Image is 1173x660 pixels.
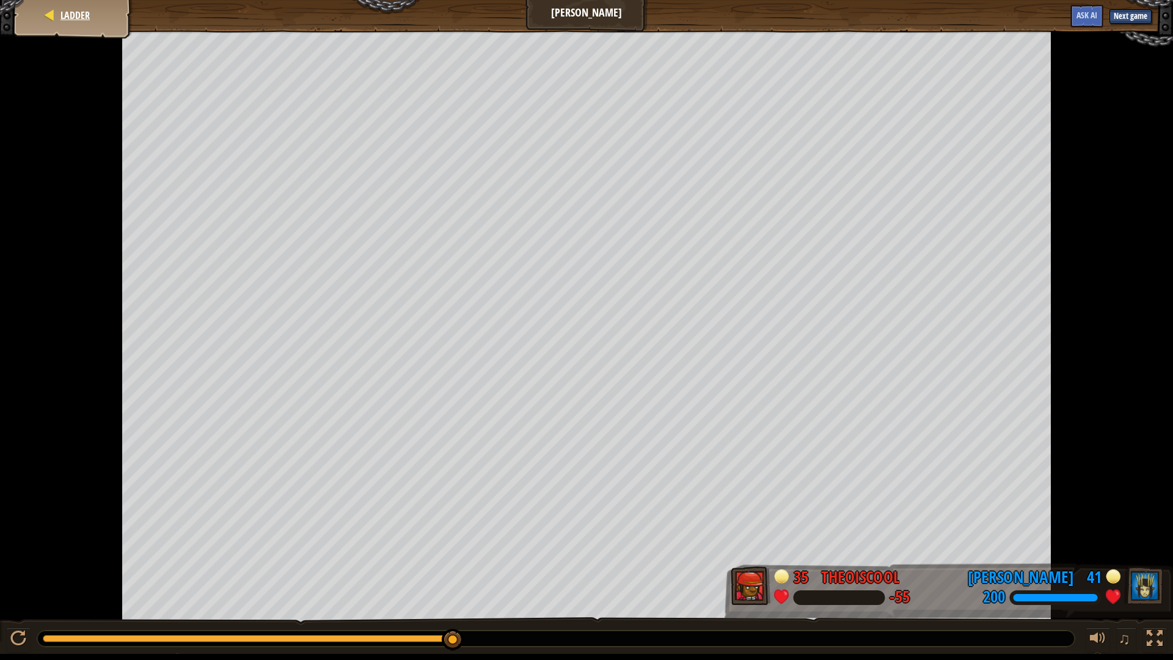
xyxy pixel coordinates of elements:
div: 200 [983,589,1005,606]
div: 35 [794,566,812,582]
button: Ask AI [1070,5,1103,28]
button: Toggle fullscreen [1142,628,1167,653]
a: Ladder [57,9,90,22]
div: -55 [890,589,910,606]
button: ♫ [1116,628,1137,653]
div: [PERSON_NAME] [968,566,1074,590]
button: Ctrl + P: Play [6,628,31,653]
div: TheoIsCool [821,566,900,590]
div: 41 [1083,566,1102,582]
span: ♫ [1119,629,1131,648]
img: thang_avatar_frame.png [1124,566,1164,605]
span: Ask AI [1076,9,1097,21]
img: thang_avatar_frame.png [731,566,770,605]
button: Adjust volume [1086,628,1110,653]
span: Ladder [60,9,90,22]
button: Next game [1109,9,1152,24]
